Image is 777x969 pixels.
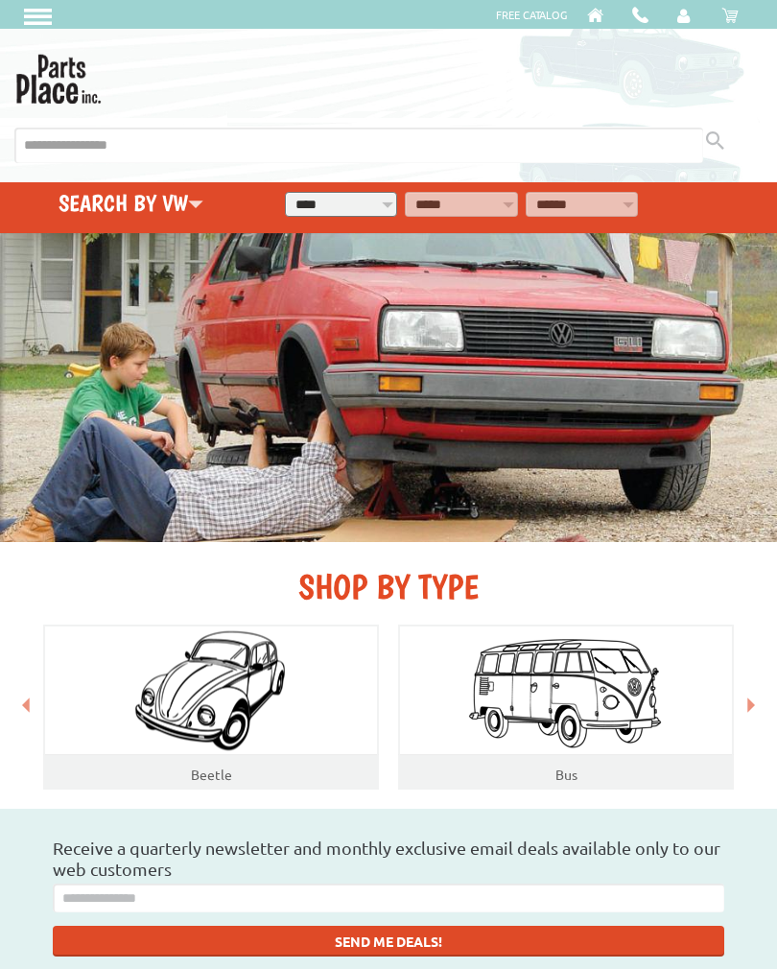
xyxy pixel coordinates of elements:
[115,626,308,756] img: Beatle
[53,838,724,880] h3: Receive a quarterly newsletter and monthly exclusive email deals available only to our web customers
[555,766,577,783] a: Bus
[53,926,724,957] button: SEND ME DEALS!
[29,566,748,607] h2: SHOP BY TYPE
[191,766,232,783] a: Beetle
[14,48,103,104] img: Parts Place Inc!
[4,189,259,217] h4: Search by VW
[464,630,668,751] img: Bus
